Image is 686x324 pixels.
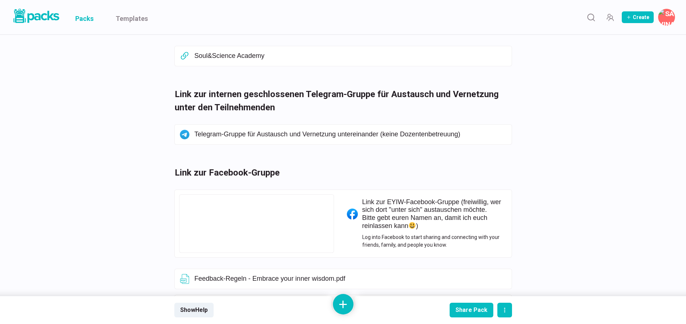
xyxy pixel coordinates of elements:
[179,129,190,140] img: link icon
[409,222,415,229] img: 😃
[622,11,654,23] button: Create Pack
[497,303,512,317] button: actions
[450,303,493,317] button: Share Pack
[11,7,61,25] img: Packs logo
[603,10,617,25] button: Manage Team Invites
[11,7,61,27] a: Packs logo
[584,10,598,25] button: Search
[175,88,503,114] h3: Link zur internen geschlossenen Telegram-Gruppe für Austausch und Vernetzung unter den Teilnehmenden
[195,130,507,139] p: Telegram-Gruppe für Austausch und Vernetzung untereinander (keine Dozentenbetreuung)
[195,275,507,283] p: Feedback-Regeln - Embrace your inner wisdom.pdf
[195,52,507,60] p: Soul&Science Academy
[174,303,214,317] button: ShowHelp
[175,166,503,179] h3: Link zur Facebook-Gruppe
[362,233,502,249] p: Log into Facebook to start sharing and connecting with your friends, family, and people you know.
[362,198,502,230] p: Link zur EYIW-Facebook-Gruppe (freiwillig, wer sich dort "unter sich" austauschen möchte. Bitte g...
[658,9,675,26] button: Savina Tilmann
[347,209,358,220] img: link icon
[455,306,487,313] div: Share Pack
